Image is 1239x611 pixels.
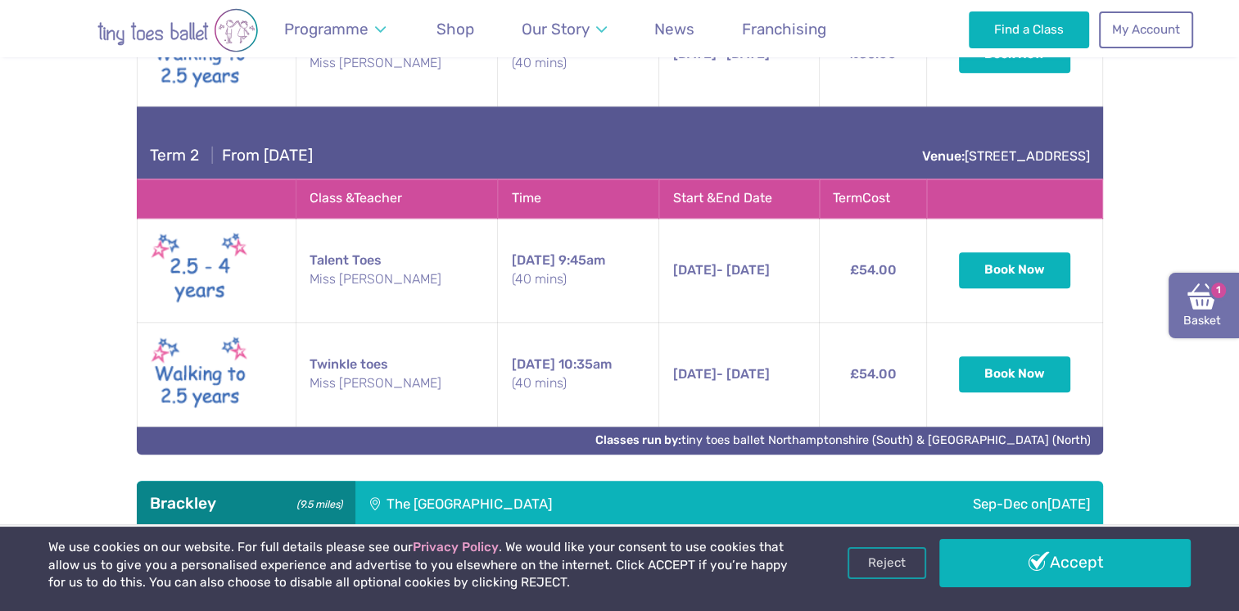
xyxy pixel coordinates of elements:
a: Basket1 [1169,273,1239,338]
a: Privacy Policy [412,540,498,554]
strong: Classes run by: [595,433,681,447]
th: Term Cost [820,179,927,218]
span: [DATE] [1047,496,1090,512]
img: Talent toes New (May 2025) [151,229,249,312]
td: £54.00 [820,218,927,322]
strong: Venue: [922,148,965,164]
span: - [DATE] [672,262,769,278]
a: Classes run by:tiny toes ballet Northamptonshire (South) & [GEOGRAPHIC_DATA] (North) [595,433,1091,447]
span: News [654,20,694,38]
a: Our Story [513,10,614,48]
small: Miss [PERSON_NAME] [310,270,485,288]
div: The [GEOGRAPHIC_DATA] [355,481,800,527]
a: Reject [848,547,926,578]
img: Walking to Twinkle New (May 2025) [151,333,249,416]
div: Sep-Dec on [799,481,1102,527]
span: [DATE] [511,252,554,268]
a: My Account [1099,11,1192,48]
h3: Brackley [150,494,342,514]
span: Term 2 [150,146,199,165]
span: Programme [284,20,369,38]
span: [DATE] [672,366,716,382]
td: Talent Toes [296,218,498,322]
a: Programme [277,10,394,48]
small: Miss [PERSON_NAME] [310,54,485,72]
a: Shop [429,10,482,48]
td: 10:35am [498,322,659,426]
span: 1 [1209,280,1228,300]
button: Book Now [959,252,1070,288]
span: [DATE] [511,356,554,372]
small: (40 mins) [511,54,645,72]
button: Book Now [959,356,1070,392]
a: Venue:[STREET_ADDRESS] [922,148,1090,164]
small: (40 mins) [511,374,645,392]
small: (40 mins) [511,270,645,288]
span: | [203,146,222,165]
a: News [647,10,703,48]
th: Class & Teacher [296,179,498,218]
span: Franchising [742,20,826,38]
img: tiny toes ballet [47,8,309,52]
td: £54.00 [820,322,927,426]
span: - [DATE] [672,366,769,382]
p: We use cookies on our website. For full details please see our . We would like your consent to us... [48,539,790,592]
td: 9:45am [498,218,659,322]
span: Our Story [522,20,590,38]
a: Franchising [735,10,834,48]
td: Twinkle toes [296,322,498,426]
span: [DATE] [672,262,716,278]
th: Start & End Date [659,179,820,218]
a: Accept [939,539,1190,586]
th: Time [498,179,659,218]
small: Miss [PERSON_NAME] [310,374,485,392]
a: Find a Class [969,11,1089,48]
small: (9.5 miles) [291,494,341,511]
h4: From [DATE] [150,146,313,165]
span: Shop [436,20,474,38]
